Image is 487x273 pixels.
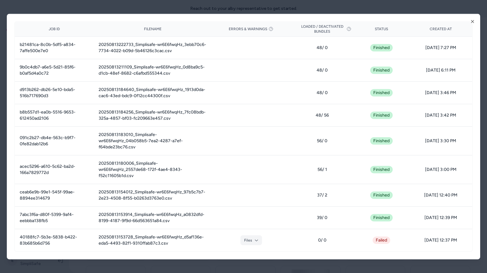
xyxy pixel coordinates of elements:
div: Finished [370,89,393,97]
div: Finished [370,166,393,173]
span: [DATE] 3:46 PM [414,90,467,96]
div: Finished [370,112,393,119]
span: 0 / 0 [296,237,349,243]
td: ceab6e9b-99e1-545f-99ae-8894ee314679 [15,184,94,206]
td: 091c2b27-db4e-563c-b9f7-0fe82dab12b6 [15,126,94,155]
span: 56 / 0 [296,138,349,144]
td: 20250813180006_Simplisafe-wr6E6fwqHz_2557de68-172f-4ae4-8343-f52c11605b1d.csv [94,155,212,184]
div: Finished [370,67,393,74]
td: 20250813153914_Simplisafe-wr6E6fwqHz_a0832dfd-8199-4187-9f9d-66d563651a84.csv [94,206,212,229]
td: 9b0c4db7-a6e5-5d21-85f6-b0af5d4a0c72 [15,59,94,81]
td: 20250813154012_Simplisafe-wr6E6fwqHz_97b5c7b7-2e23-4508-8f55-b0263d3763e0.csv [94,184,212,206]
button: Files [240,235,262,245]
span: [DATE] 3:00 PM [414,167,467,173]
span: [DATE] 7:27 PM [414,45,467,51]
button: Failed [373,237,390,244]
td: 40188fc7-5b3e-5838-b422-83b685b6d756 [15,229,94,251]
button: Loaded / Deactivated Bundles [296,24,349,34]
span: [DATE] 12:40 PM [414,192,467,198]
td: 7abc3f6a-d80f-5399-9af4-eebbba138fb5 [15,206,94,229]
div: Finished [370,214,393,221]
td: 20250813153728_Simplisafe-wr6E6fwqHz_d5af136e-eda5-4493-82f1-9310ffab87c3.csv [94,229,212,251]
span: 56 / 1 [296,167,349,173]
span: [DATE] 3:30 PM [414,138,467,144]
td: 20250813222733_Simplisafe-wr6E6fwqHz_3ebb70c6-7734-4022-b09d-5b46126c3cac.csv [94,36,212,59]
span: [DATE] 12:39 PM [414,215,467,221]
span: 48 / 0 [296,90,349,96]
td: 20250813183010_Simplisafe-wr6E6fwqHz_04b058b5-7ea2-4287-a7ef-f64bde23bc76.csv [94,126,212,155]
span: [DATE] 3:42 PM [414,112,467,118]
div: Finished [370,192,393,199]
div: Filename [99,27,207,31]
div: Finished [370,137,393,145]
span: 39 / 0 [296,215,349,221]
div: Job ID [20,27,89,31]
td: acec5296-a610-5c62-ba2d-166a7829772d [15,155,94,184]
td: 20250813184640_Simplisafe-wr6E6fwqHz_1913d0da-cac6-43ed-bdc9-0f12cc44300f.csv [94,81,212,104]
div: Finished [370,44,393,52]
span: 37 / 2 [296,192,349,198]
div: Created At [414,27,467,31]
span: [DATE] 12:37 PM [414,237,467,243]
td: 20250813211109_Simplisafe-wr6E6fwqHz_0d8ba9c5-d1cb-48ef-8682-c6afbd555344.csv [94,59,212,81]
td: b21481ca-8c0b-5df5-a834-7affe500e7e0 [15,36,94,59]
div: Status [359,27,404,31]
button: Errors & Warnings [229,27,273,31]
span: 48 / 0 [296,67,349,73]
td: d913b262-db26-5e10-bda5-516b717690d3 [15,81,94,104]
span: [DATE] 6:11 PM [414,67,467,73]
span: 48 / 0 [296,45,349,51]
td: b8b557d1-ea0b-5516-9653-612450ad2106 [15,104,94,126]
span: 48 / 56 [296,112,349,118]
td: 20250813184256_Simplisafe-wr6E6fwqHz_7fc08bdb-325a-4857-bf03-fc209663e457.csv [94,104,212,126]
